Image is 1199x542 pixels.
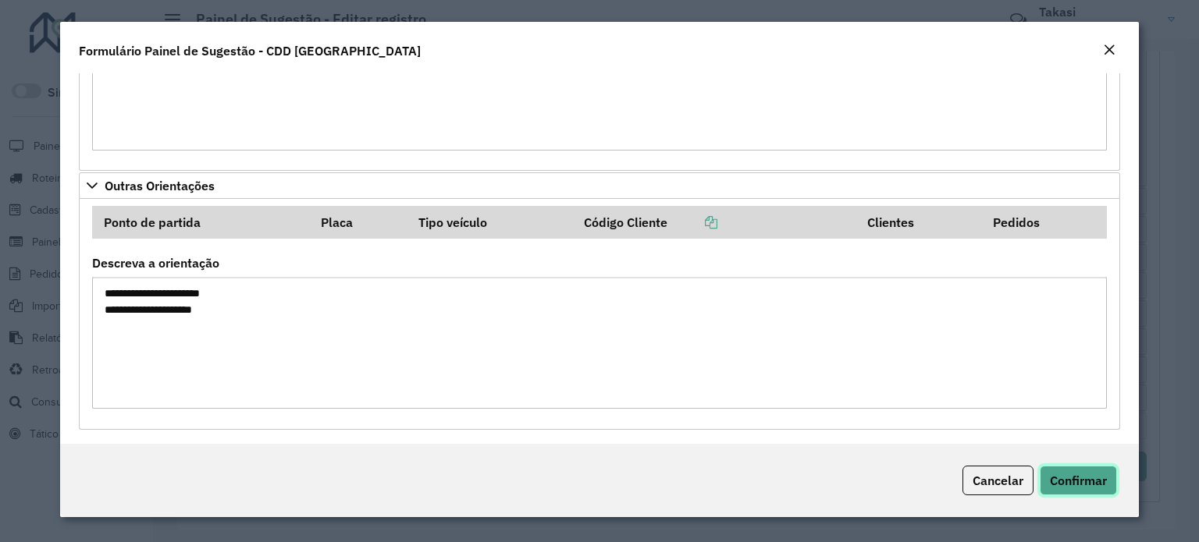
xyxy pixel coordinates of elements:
th: Placa [310,206,407,239]
label: Descreva a orientação [92,253,219,272]
span: Outras Orientações [105,179,215,192]
button: Cancelar [962,466,1034,495]
a: Outras Orientações [79,172,1120,199]
span: Cancelar [973,473,1023,488]
button: Close [1098,41,1120,61]
th: Código Cliente [573,206,857,239]
em: Fechar [1103,44,1115,56]
div: Outras Orientações [79,199,1120,430]
th: Ponto de partida [92,206,310,239]
th: Pedidos [982,206,1107,239]
a: Copiar [667,214,717,230]
th: Clientes [857,206,982,239]
span: Confirmar [1050,473,1107,488]
th: Tipo veículo [407,206,573,239]
button: Confirmar [1040,466,1117,495]
h4: Formulário Painel de Sugestão - CDD [GEOGRAPHIC_DATA] [79,41,421,60]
